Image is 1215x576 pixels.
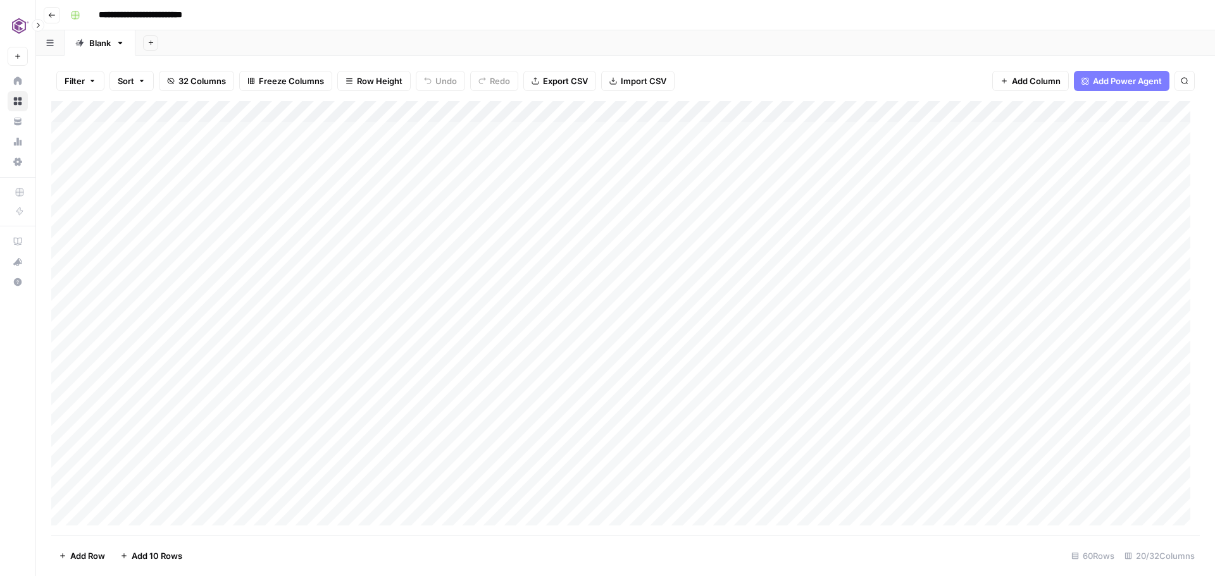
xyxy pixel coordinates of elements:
[239,71,332,91] button: Freeze Columns
[259,75,324,87] span: Freeze Columns
[51,546,113,566] button: Add Row
[56,71,104,91] button: Filter
[621,75,666,87] span: Import CSV
[8,272,28,292] button: Help + Support
[109,71,154,91] button: Sort
[159,71,234,91] button: 32 Columns
[1066,546,1119,566] div: 60 Rows
[89,37,111,49] div: Blank
[8,111,28,132] a: Your Data
[1093,75,1162,87] span: Add Power Agent
[470,71,518,91] button: Redo
[118,75,134,87] span: Sort
[1119,546,1200,566] div: 20/32 Columns
[601,71,675,91] button: Import CSV
[178,75,226,87] span: 32 Columns
[8,152,28,172] a: Settings
[65,30,135,56] a: Blank
[8,91,28,111] a: Browse
[543,75,588,87] span: Export CSV
[8,10,28,42] button: Workspace: Commvault
[357,75,402,87] span: Row Height
[435,75,457,87] span: Undo
[8,132,28,152] a: Usage
[113,546,190,566] button: Add 10 Rows
[490,75,510,87] span: Redo
[1012,75,1061,87] span: Add Column
[70,549,105,562] span: Add Row
[992,71,1069,91] button: Add Column
[65,75,85,87] span: Filter
[8,71,28,91] a: Home
[8,15,30,37] img: Commvault Logo
[1074,71,1169,91] button: Add Power Agent
[8,231,28,252] a: AirOps Academy
[337,71,411,91] button: Row Height
[132,549,182,562] span: Add 10 Rows
[8,252,28,272] button: What's new?
[416,71,465,91] button: Undo
[523,71,596,91] button: Export CSV
[8,252,27,271] div: What's new?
